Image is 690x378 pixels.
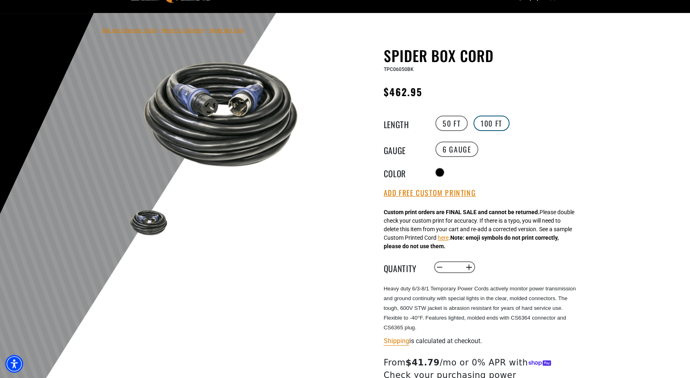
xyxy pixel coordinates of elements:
div: Please double check your custom print for accuracy. If there is a typo, you will need to delete t... [384,208,574,251]
legend: Gauge [384,144,424,155]
img: black [126,207,173,238]
span: $462.95 [384,84,423,99]
span: TPC06050BK [384,67,414,72]
div: is calculated at checkout. [384,335,583,346]
button: Add Free Custom Printing [384,189,476,198]
div: Accessibility Menu [5,355,23,373]
a: Return to Collection [161,28,204,33]
span: › [206,28,208,33]
span: Spider Box Cord [209,28,244,33]
strong: Custom print orders are FINAL SALE and cannot be returned. [384,209,540,215]
span: Heavy duty 6/3-8/1 Temporary Power Cords actively monitor power transmission and ground continuit... [384,286,576,331]
img: black [126,49,321,179]
h1: Spider Box Cord [384,47,583,64]
label: 50 FT [435,116,468,131]
strong: Note: emoji symbols do not print correctly, please do not use them. [384,234,559,249]
legend: Length [384,118,424,129]
legend: Color [384,167,424,178]
button: here [438,234,449,242]
label: 6 Gauge [435,142,478,157]
a: Shipping [384,337,409,345]
span: › [158,28,160,33]
label: 100 FT [473,116,509,131]
nav: breadcrumbs [102,25,244,35]
label: Quantity [384,262,424,273]
a: Bad Ass Extension Cords [102,28,157,33]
